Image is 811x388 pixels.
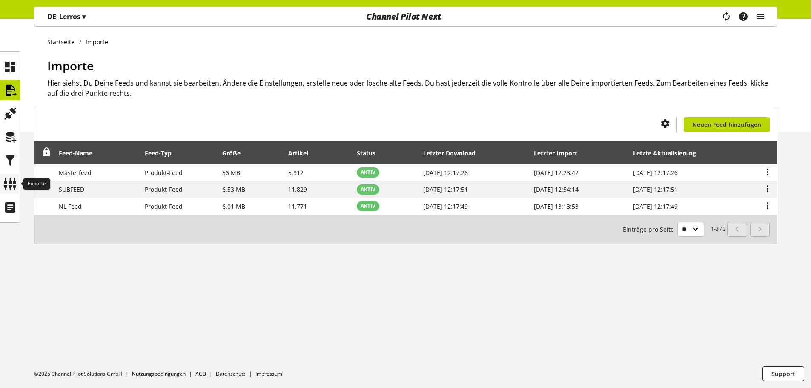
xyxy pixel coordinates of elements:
span: SUBFEED [59,185,84,193]
div: Größe [222,149,249,158]
div: Letzte Aktualisierung [633,149,705,158]
h2: Hier siehst Du Deine Feeds und kannst sie bearbeiten. Ändere die Einstellungen, erstelle neue ode... [47,78,777,98]
span: 56 MB [222,169,240,177]
span: Masterfeed [59,169,92,177]
span: Produkt-Feed [145,169,183,177]
span: NL Feed [59,202,82,210]
span: AKTIV [361,186,375,193]
span: [DATE] 12:54:14 [534,185,579,193]
span: [DATE] 12:17:49 [423,202,468,210]
span: 11.829 [288,185,307,193]
span: 6.01 MB [222,202,245,210]
a: Startseite [47,37,79,46]
a: Neuen Feed hinzufügen [684,117,770,132]
span: Einträge pro Seite [623,225,677,234]
span: [DATE] 12:23:42 [534,169,579,177]
p: DE_Lerros [47,11,86,22]
div: Letzter Import [534,149,586,158]
span: Produkt-Feed [145,202,183,210]
div: Exporte [23,178,50,190]
div: Feed-Name [59,149,101,158]
span: 6.53 MB [222,185,245,193]
nav: main navigation [34,6,777,27]
div: Artikel [288,149,317,158]
a: Nutzungsbedingungen [132,370,186,377]
span: Neuen Feed hinzufügen [692,120,761,129]
button: Support [762,366,804,381]
span: AKTIV [361,169,375,176]
a: Datenschutz [216,370,246,377]
span: Importe [47,57,94,74]
span: [DATE] 12:17:51 [423,185,468,193]
div: Status [357,149,384,158]
span: Produkt-Feed [145,185,183,193]
div: Feed-Typ [145,149,180,158]
span: [DATE] 12:17:26 [423,169,468,177]
span: 5.912 [288,169,304,177]
a: Impressum [255,370,282,377]
div: Entsperren, um Zeilen neu anzuordnen [39,148,51,158]
span: [DATE] 12:17:26 [633,169,678,177]
span: [DATE] 12:17:49 [633,202,678,210]
span: 11.771 [288,202,307,210]
span: Support [771,369,795,378]
span: [DATE] 13:13:53 [534,202,579,210]
div: Letzter Download [423,149,484,158]
span: [DATE] 12:17:51 [633,185,678,193]
span: Entsperren, um Zeilen neu anzuordnen [42,148,51,157]
li: ©2025 Channel Pilot Solutions GmbH [34,370,132,378]
small: 1-3 / 3 [623,222,726,237]
span: ▾ [82,12,86,21]
a: AGB [195,370,206,377]
span: AKTIV [361,202,375,210]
